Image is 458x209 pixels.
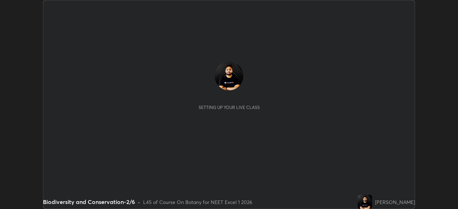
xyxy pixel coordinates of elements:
img: fa5fc362979349eaa8f013e5e62933dd.jpg [215,62,243,90]
div: Biodiversity and Conservation-2/6 [43,198,135,206]
div: L45 of Course On Botany for NEET Excel 1 2026 [143,198,252,206]
img: fa5fc362979349eaa8f013e5e62933dd.jpg [358,195,372,209]
div: [PERSON_NAME] [375,198,415,206]
div: • [138,198,140,206]
div: Setting up your live class [199,105,260,110]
